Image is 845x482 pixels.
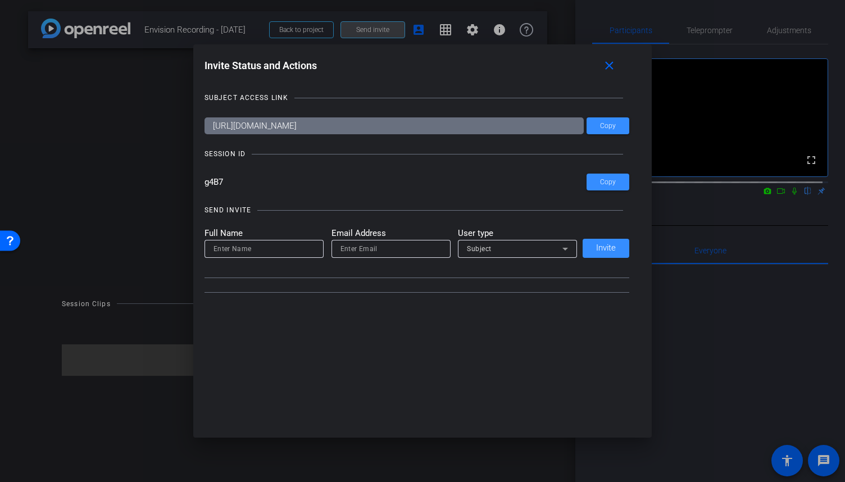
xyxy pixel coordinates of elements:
input: Enter Name [213,242,315,256]
span: Copy [600,178,616,187]
button: Copy [587,117,629,134]
openreel-title-line: SEND INVITE [205,204,630,216]
mat-label: Full Name [205,227,324,240]
mat-label: Email Address [331,227,451,240]
mat-label: User type [458,227,577,240]
openreel-title-line: SUBJECT ACCESS LINK [205,92,630,103]
div: SUBJECT ACCESS LINK [205,92,288,103]
input: Enter Email [340,242,442,256]
mat-icon: close [602,59,616,73]
div: SEND INVITE [205,204,251,216]
div: Invite Status and Actions [205,56,630,76]
span: Copy [600,122,616,130]
div: SESSION ID [205,148,246,160]
openreel-title-line: SESSION ID [205,148,630,160]
button: Copy [587,174,629,190]
span: Subject [467,245,492,253]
